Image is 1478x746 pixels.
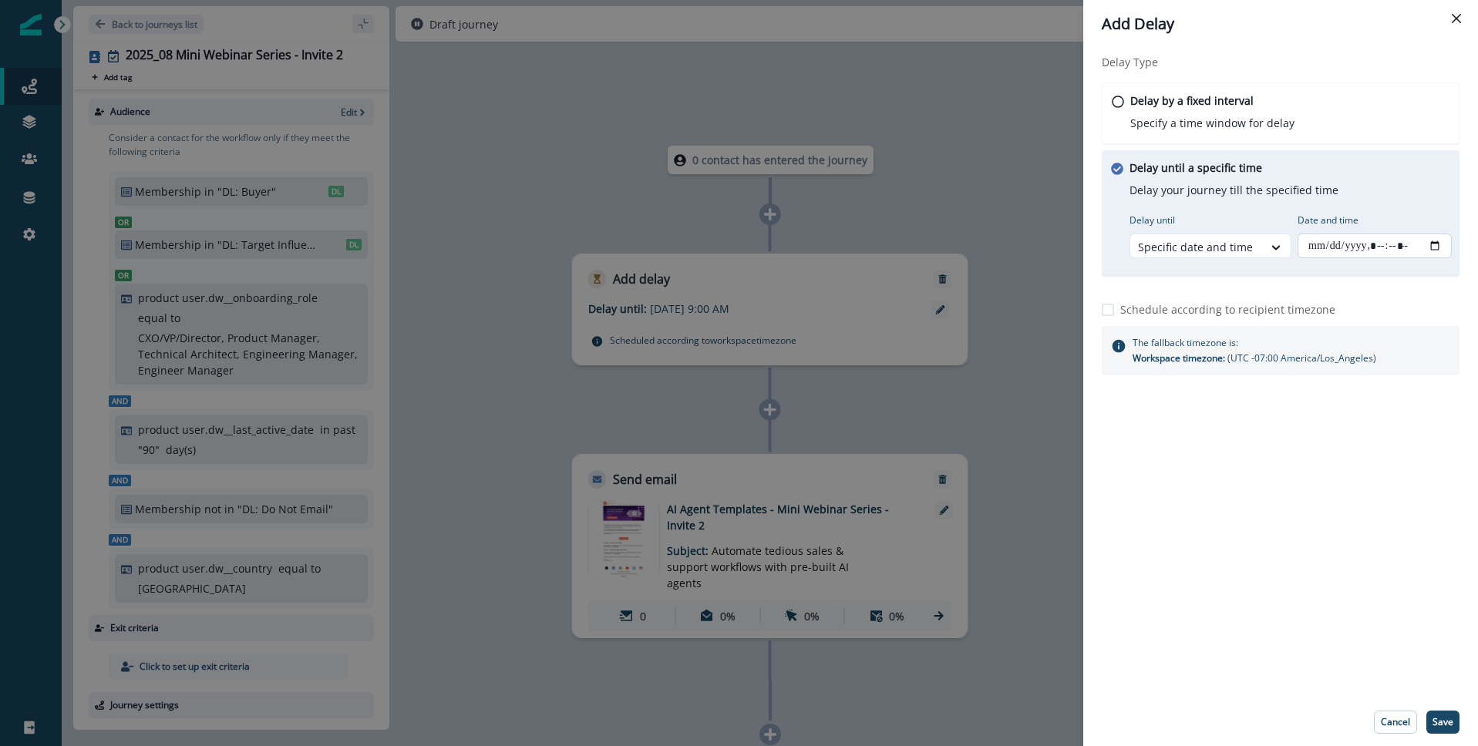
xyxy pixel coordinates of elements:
div: Add Delay [1102,12,1459,35]
button: Close [1444,6,1469,31]
p: Delay your journey till the specified time [1130,182,1338,198]
button: Cancel [1374,711,1417,734]
button: Save [1426,711,1459,734]
p: Delay until a specific time [1130,160,1262,176]
span: Workspace timezone: [1133,351,1227,365]
p: Save [1433,717,1453,728]
p: Delay by a fixed interval [1130,92,1254,109]
label: Date and time [1298,213,1443,227]
label: Delay until [1130,213,1282,227]
p: Delay Type [1102,54,1459,70]
p: Cancel [1381,717,1410,728]
p: Schedule according to recipient timezone [1120,301,1335,318]
p: Specify a time window for delay [1130,115,1295,131]
p: The fallback timezone is: ( UTC -07:00 America/Los_Angeles ) [1133,335,1376,366]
